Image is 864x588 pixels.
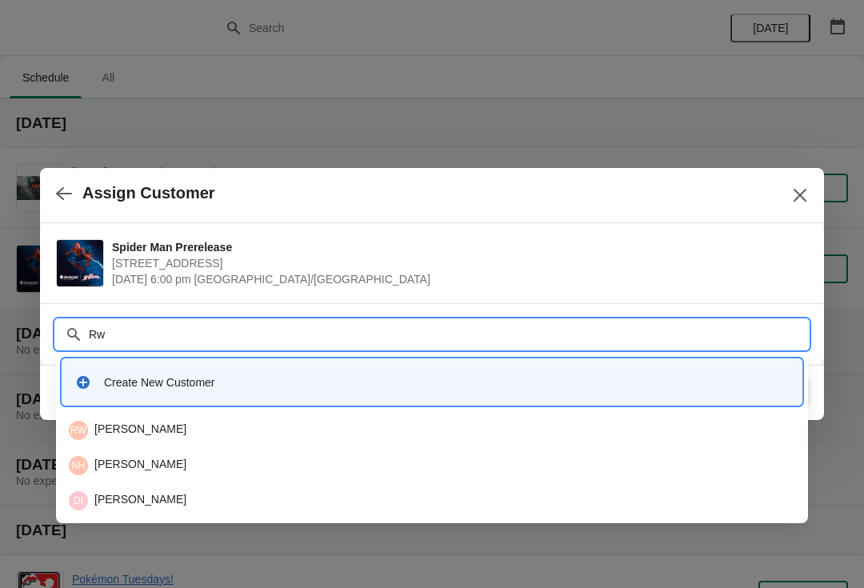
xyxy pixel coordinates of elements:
div: [PERSON_NAME] [69,421,795,440]
text: RW [70,425,86,436]
span: Nick Harwood [69,456,88,475]
div: [PERSON_NAME] [69,491,795,510]
li: Nick Harwood [56,446,808,482]
img: Spider Man Prerelease | 7998 Centerpoint Dr, Suite 750, Indianapolis, IN, USA | September 19 | 6:... [57,240,103,286]
li: Daniel Irwin [56,482,808,517]
div: [PERSON_NAME] [69,456,795,475]
h2: Assign Customer [82,184,215,202]
span: [DATE] 6:00 pm [GEOGRAPHIC_DATA]/[GEOGRAPHIC_DATA] [112,271,800,287]
text: DI [74,495,83,506]
span: [STREET_ADDRESS] [112,255,800,271]
span: Rob Willis [69,421,88,440]
span: Spider Man Prerelease [112,239,800,255]
span: Daniel Irwin [69,491,88,510]
div: Create New Customer [104,374,789,390]
button: Close [786,181,814,210]
input: Search customer name or email [88,320,808,349]
text: NH [71,460,85,471]
li: Rob Willis [56,414,808,446]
